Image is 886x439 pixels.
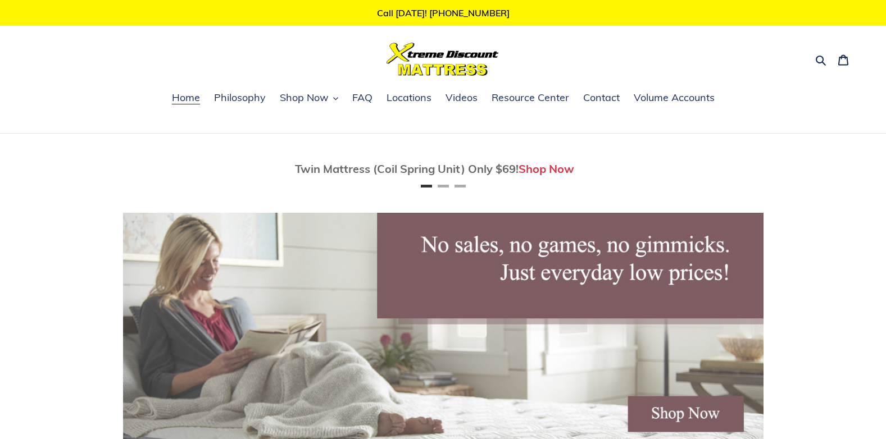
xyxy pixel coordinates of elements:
[381,90,437,107] a: Locations
[387,43,499,76] img: Xtreme Discount Mattress
[166,90,206,107] a: Home
[172,91,200,104] span: Home
[486,90,575,107] a: Resource Center
[208,90,271,107] a: Philosophy
[347,90,378,107] a: FAQ
[295,162,519,176] span: Twin Mattress (Coil Spring Unit) Only $69!
[492,91,569,104] span: Resource Center
[421,185,432,188] button: Page 1
[438,185,449,188] button: Page 2
[440,90,483,107] a: Videos
[387,91,431,104] span: Locations
[455,185,466,188] button: Page 3
[446,91,478,104] span: Videos
[628,90,720,107] a: Volume Accounts
[214,91,266,104] span: Philosophy
[583,91,620,104] span: Contact
[519,162,574,176] a: Shop Now
[274,90,344,107] button: Shop Now
[352,91,372,104] span: FAQ
[280,91,329,104] span: Shop Now
[634,91,715,104] span: Volume Accounts
[578,90,625,107] a: Contact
